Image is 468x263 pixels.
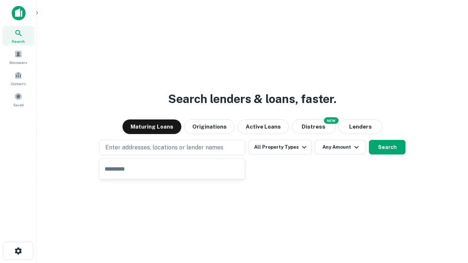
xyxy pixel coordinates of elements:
button: Active Loans [238,119,289,134]
iframe: Chat Widget [431,181,468,216]
button: Enter addresses, locations or lender names [99,140,245,155]
a: Contacts [2,68,34,88]
span: Contacts [11,81,26,87]
button: Maturing Loans [122,119,181,134]
button: Originations [184,119,235,134]
button: Search distressed loans with lien and other non-mortgage details. [292,119,336,134]
a: Search [2,26,34,46]
div: NEW [324,117,339,124]
h3: Search lenders & loans, faster. [168,90,336,108]
span: Borrowers [10,60,27,65]
span: Search [12,38,25,44]
img: capitalize-icon.png [12,6,26,20]
button: Any Amount [315,140,366,155]
p: Enter addresses, locations or lender names [105,143,223,152]
button: All Property Types [248,140,312,155]
a: Borrowers [2,47,34,67]
span: Saved [13,102,24,108]
a: Saved [2,89,34,109]
button: Search [369,140,405,155]
button: Lenders [339,119,382,134]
